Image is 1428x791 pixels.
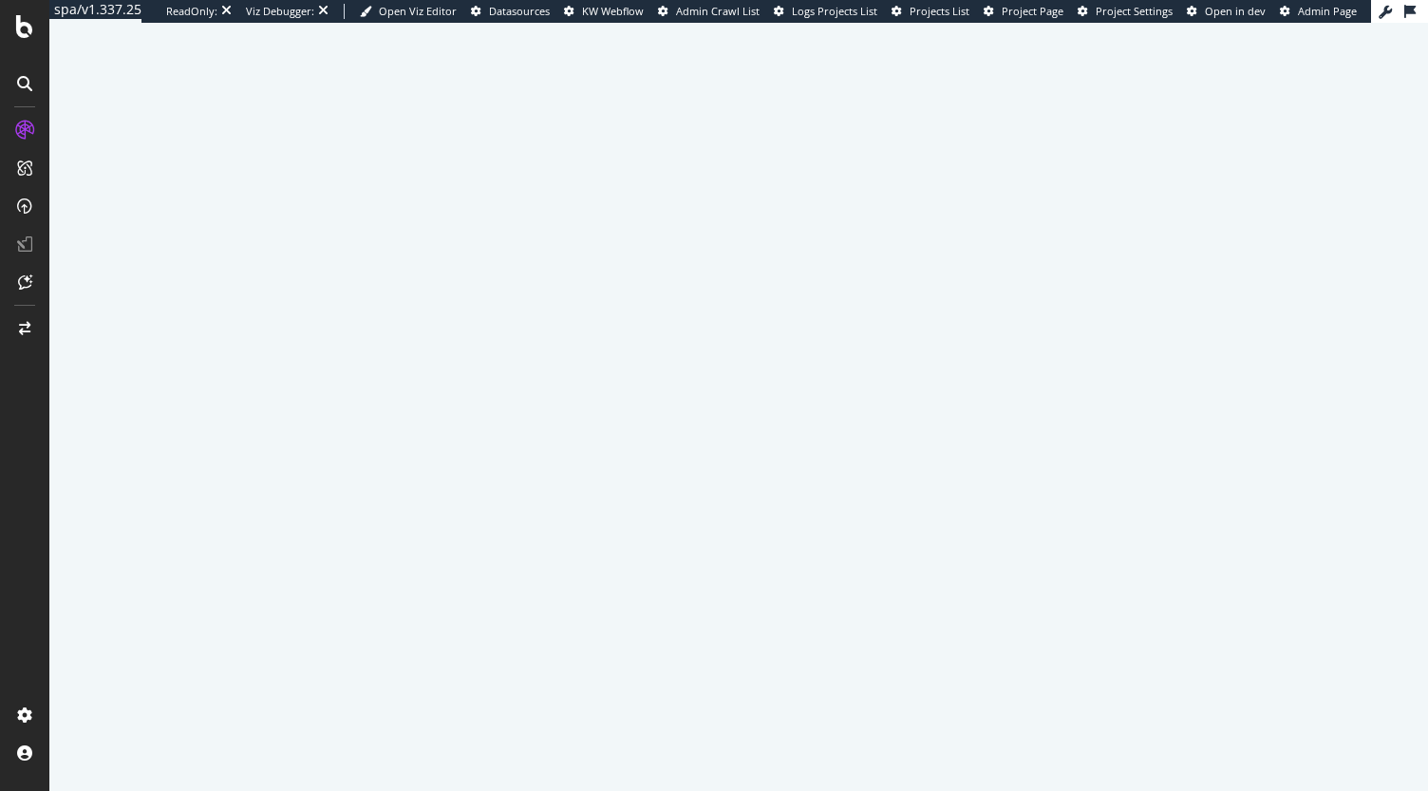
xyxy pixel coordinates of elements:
span: Admin Page [1298,4,1357,18]
a: Datasources [471,4,550,19]
span: Project Settings [1096,4,1173,18]
div: Viz Debugger: [246,4,314,19]
span: Projects List [910,4,969,18]
span: Datasources [489,4,550,18]
div: animation [670,358,807,426]
div: ReadOnly: [166,4,217,19]
a: Admin Crawl List [658,4,760,19]
span: Project Page [1002,4,1063,18]
a: KW Webflow [564,4,644,19]
a: Open in dev [1187,4,1266,19]
span: Admin Crawl List [676,4,760,18]
a: Admin Page [1280,4,1357,19]
a: Project Settings [1078,4,1173,19]
a: Logs Projects List [774,4,877,19]
a: Open Viz Editor [360,4,457,19]
span: Open Viz Editor [379,4,457,18]
span: KW Webflow [582,4,644,18]
span: Open in dev [1205,4,1266,18]
a: Project Page [984,4,1063,19]
a: Projects List [892,4,969,19]
span: Logs Projects List [792,4,877,18]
